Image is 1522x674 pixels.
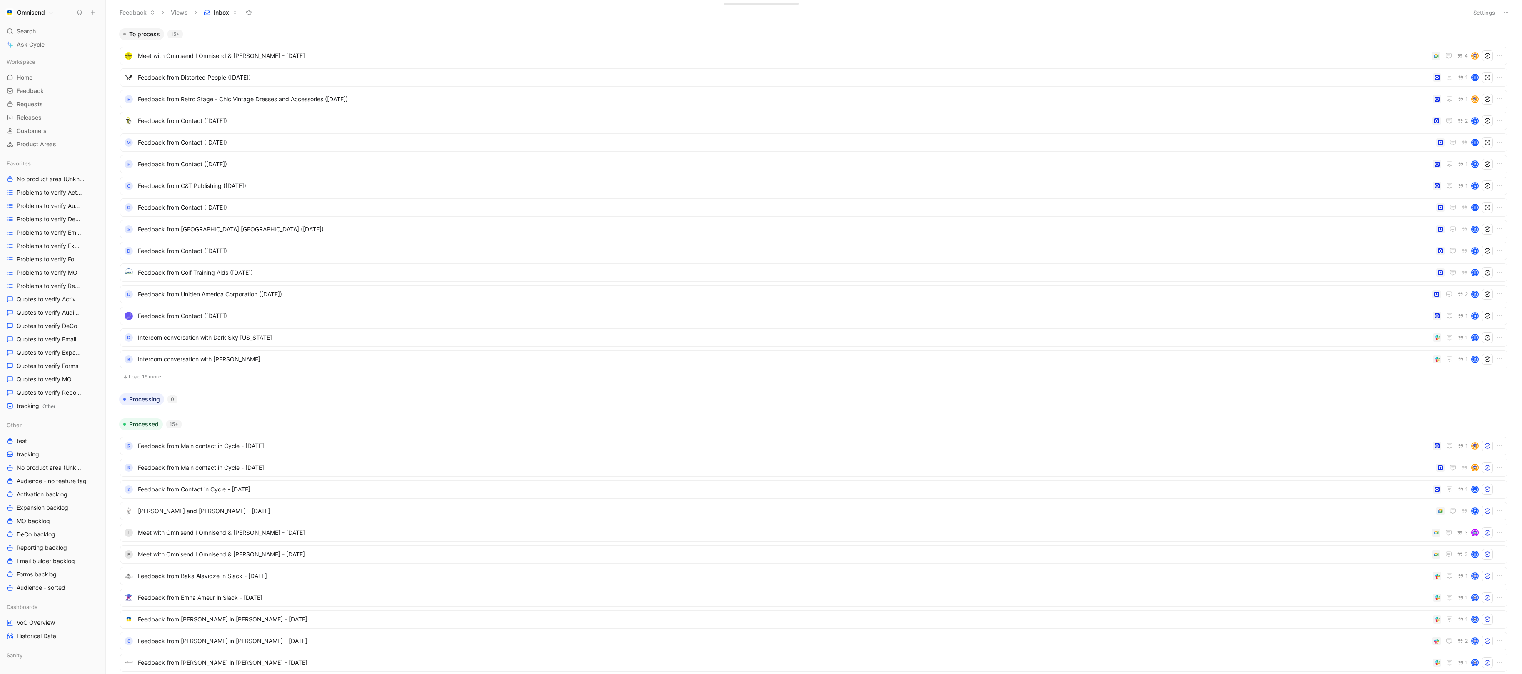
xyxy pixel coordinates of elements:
[1455,550,1470,559] button: 3
[3,601,102,613] div: Dashboards
[1465,574,1468,579] span: 1
[138,311,1430,321] span: Feedback from Contact ([DATE])
[125,529,133,537] div: I
[17,215,81,223] span: Problems to verify DeCo
[1472,508,1478,514] div: Ž
[120,459,1507,477] a: RFeedback from Main contact in Cycle - [DATE]avatar
[3,448,102,461] a: tracking
[3,419,102,594] div: OthertesttrackingNo product area (Unknowns)Audience - no feature tagActivation backlogExpansion b...
[3,616,102,629] a: VoC Overview
[17,348,82,357] span: Quotes to verify Expansion
[1456,311,1470,321] button: 1
[17,202,83,210] span: Problems to verify Audience
[1472,465,1478,471] img: avatar
[120,90,1507,108] a: RFeedback from Retro Stage - Chic Vintage Dresses and Accessories ([DATE])1avatar
[3,528,102,541] a: DeCo backlog
[125,52,133,60] img: logo
[3,71,102,84] a: Home
[1465,639,1468,644] span: 2
[125,550,133,559] div: F
[17,584,65,592] span: Audience - sorted
[138,593,1430,603] span: Feedback from Emna Ameur in Slack - [DATE]
[3,306,102,319] a: Quotes to verify Audience
[1472,248,1478,254] div: K
[17,73,32,82] span: Home
[138,181,1430,191] span: Feedback from C&T Publishing ([DATE])
[125,333,133,342] div: D
[138,246,1433,256] span: Feedback from Contact ([DATE])
[138,51,1429,61] span: Meet with Omnisend I Omnisend & [PERSON_NAME] - [DATE]
[3,157,102,170] div: Favorites
[3,98,102,110] a: Requests
[1465,660,1468,665] span: 1
[138,528,1429,538] span: Meet with Omnisend I Omnisend & [PERSON_NAME] - [DATE]
[1465,313,1468,318] span: 1
[1472,140,1478,145] div: K
[138,549,1429,559] span: Meet with Omnisend I Omnisend & [PERSON_NAME] - [DATE]
[1456,355,1470,364] button: 1
[138,571,1430,581] span: Feedback from Baka Alavidze in Slack - [DATE]
[138,138,1433,148] span: Feedback from Contact ([DATE])
[125,117,133,125] img: logo
[3,25,102,38] div: Search
[3,515,102,527] a: MO backlog
[17,557,75,565] span: Email builder backlog
[120,328,1507,347] a: DIntercom conversation with Dark Sky [US_STATE]1K
[1472,118,1478,124] div: K
[3,320,102,332] a: Quotes to verify DeCo
[125,160,133,168] div: F
[1465,335,1468,340] span: 1
[1472,205,1478,210] div: K
[3,346,102,359] a: Quotes to verify Expansion
[125,572,133,580] img: logo
[17,308,82,317] span: Quotes to verify Audience
[17,40,45,50] span: Ask Cycle
[119,418,163,430] button: Processed
[17,490,67,499] span: Activation backlog
[120,567,1507,585] a: logoFeedback from Baka Alavidze in Slack - [DATE]1avatar
[120,177,1507,195] a: CFeedback from C&T Publishing ([DATE])1K
[17,188,83,197] span: Problems to verify Activation
[138,268,1433,278] span: Feedback from Golf Training Aids ([DATE])
[7,159,31,168] span: Favorites
[125,203,133,212] div: G
[1465,75,1468,80] span: 1
[1472,96,1478,102] img: avatar
[3,419,102,431] div: Other
[3,240,102,252] a: Problems to verify Expansion
[17,437,27,445] span: test
[17,322,77,330] span: Quotes to verify DeCo
[138,441,1430,451] span: Feedback from Main contact in Cycle - [DATE]
[125,442,133,450] div: R
[1465,183,1468,188] span: 1
[125,615,133,624] img: logo
[17,464,83,472] span: No product area (Unknowns)
[3,501,102,514] a: Expansion backlog
[138,289,1429,299] span: Feedback from Uniden America Corporation ([DATE])
[3,649,102,664] div: Sanity
[3,488,102,501] a: Activation backlog
[17,530,55,539] span: DeCo backlog
[125,182,133,190] div: C
[17,100,43,108] span: Requests
[3,55,102,68] div: Workspace
[1456,290,1470,299] button: 2
[1456,593,1470,602] button: 1
[1456,95,1470,104] button: 1
[125,485,133,494] div: Z
[1472,313,1478,319] div: K
[7,603,37,611] span: Dashboards
[17,113,42,122] span: Releases
[138,73,1430,83] span: Feedback from Distorted People ([DATE])
[1472,161,1478,167] div: K
[138,636,1429,646] span: Feedback from [PERSON_NAME] in [PERSON_NAME] - [DATE]
[1465,487,1468,492] span: 1
[17,87,44,95] span: Feedback
[1472,486,1478,492] div: Ž
[1472,573,1478,579] img: avatar
[7,421,22,429] span: Other
[125,507,133,515] img: logo
[3,226,102,239] a: Problems to verify Email Builder
[167,30,183,38] div: 15+
[120,372,1507,382] button: Load 15 more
